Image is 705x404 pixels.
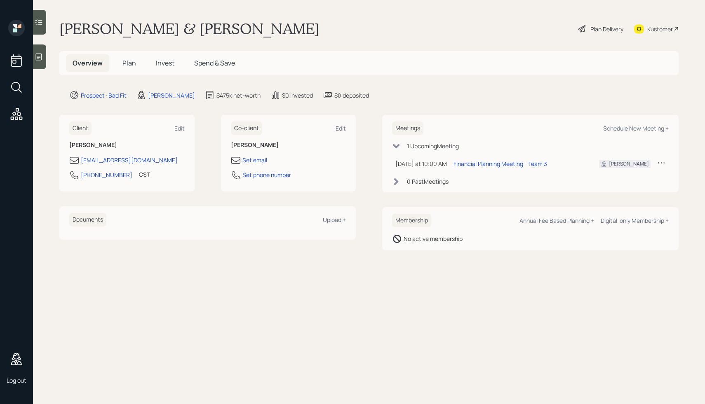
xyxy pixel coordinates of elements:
div: [PERSON_NAME] [148,91,195,100]
h6: Client [69,121,92,135]
div: $0 deposited [334,91,369,100]
div: Set email [242,156,267,164]
div: [PERSON_NAME] [609,160,649,168]
div: [PHONE_NUMBER] [81,170,132,179]
div: No active membership [404,234,463,243]
span: Spend & Save [194,58,235,68]
div: Financial Planning Meeting - Team 3 [454,159,547,168]
div: Edit [336,124,346,132]
div: Schedule New Meeting + [603,124,669,132]
div: [DATE] at 10:00 AM [395,159,447,168]
h1: [PERSON_NAME] & [PERSON_NAME] [59,20,320,38]
div: Edit [174,124,185,132]
div: CST [139,170,150,179]
div: Kustomer [647,25,673,33]
span: Overview [73,58,103,68]
div: Upload + [323,216,346,224]
div: $475k net-worth [216,91,261,100]
h6: Co-client [231,121,262,135]
h6: Meetings [392,121,423,135]
div: Annual Fee Based Planning + [519,217,594,224]
div: Set phone number [242,170,291,179]
div: [EMAIL_ADDRESS][DOMAIN_NAME] [81,156,178,164]
div: $0 invested [282,91,313,100]
span: Invest [156,58,174,68]
h6: [PERSON_NAME] [69,142,185,149]
div: Prospect · Bad Fit [81,91,127,100]
h6: Documents [69,213,106,227]
span: Plan [122,58,136,68]
div: Digital-only Membership + [601,217,669,224]
h6: Membership [392,214,431,227]
div: 0 Past Meeting s [407,177,449,186]
div: 1 Upcoming Meeting [407,142,459,150]
div: Plan Delivery [590,25,623,33]
h6: [PERSON_NAME] [231,142,346,149]
div: Log out [7,376,26,384]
